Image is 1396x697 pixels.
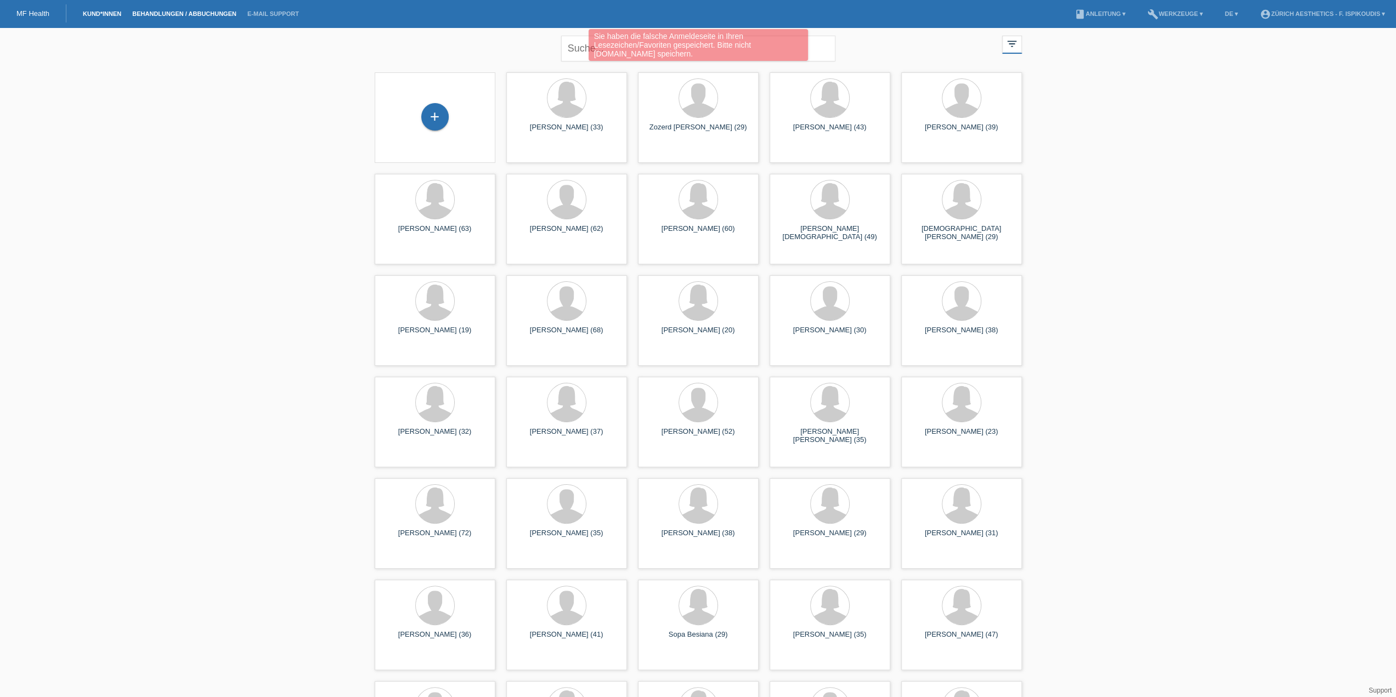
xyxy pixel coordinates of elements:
a: bookAnleitung ▾ [1069,10,1131,17]
div: [PERSON_NAME] (20) [647,326,750,343]
div: [PERSON_NAME] (33) [515,123,618,140]
div: [PERSON_NAME] (72) [383,529,487,546]
div: [PERSON_NAME] (43) [778,123,881,140]
div: [PERSON_NAME] (38) [910,326,1013,343]
a: Support [1369,687,1392,694]
div: [PERSON_NAME] (32) [383,427,487,445]
div: Zozerd [PERSON_NAME] (29) [647,123,750,140]
div: [PERSON_NAME] (19) [383,326,487,343]
div: [PERSON_NAME] (52) [647,427,750,445]
i: account_circle [1260,9,1271,20]
a: Kund*innen [77,10,127,17]
div: [PERSON_NAME] (68) [515,326,618,343]
div: [PERSON_NAME] (35) [778,630,881,648]
a: MF Health [16,9,49,18]
div: [PERSON_NAME][DEMOGRAPHIC_DATA] (49) [778,224,881,242]
div: [PERSON_NAME] (63) [383,224,487,242]
div: Sopa Besiana (29) [647,630,750,648]
div: Kund*in hinzufügen [422,107,448,126]
div: [PERSON_NAME] (47) [910,630,1013,648]
div: [PERSON_NAME] [PERSON_NAME] (35) [778,427,881,445]
div: [PERSON_NAME] (29) [778,529,881,546]
div: Sie haben die falsche Anmeldeseite in Ihren Lesezeichen/Favoriten gespeichert. Bitte nicht [DOMAI... [589,29,808,61]
div: [PERSON_NAME] (38) [647,529,750,546]
a: DE ▾ [1219,10,1244,17]
div: [PERSON_NAME] (62) [515,224,618,242]
a: account_circleZürich Aesthetics - F. Ispikoudis ▾ [1254,10,1391,17]
div: [PERSON_NAME] (30) [778,326,881,343]
div: [PERSON_NAME] (23) [910,427,1013,445]
a: Behandlungen / Abbuchungen [127,10,242,17]
div: [PERSON_NAME] (36) [383,630,487,648]
div: [PERSON_NAME] (37) [515,427,618,445]
i: build [1148,9,1158,20]
div: [PERSON_NAME] (35) [515,529,618,546]
div: [PERSON_NAME] (31) [910,529,1013,546]
div: [PERSON_NAME] (60) [647,224,750,242]
a: buildWerkzeuge ▾ [1142,10,1208,17]
a: E-Mail Support [242,10,304,17]
div: [PERSON_NAME] (39) [910,123,1013,140]
i: book [1075,9,1086,20]
div: [PERSON_NAME] (41) [515,630,618,648]
div: [DEMOGRAPHIC_DATA][PERSON_NAME] (29) [910,224,1013,242]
